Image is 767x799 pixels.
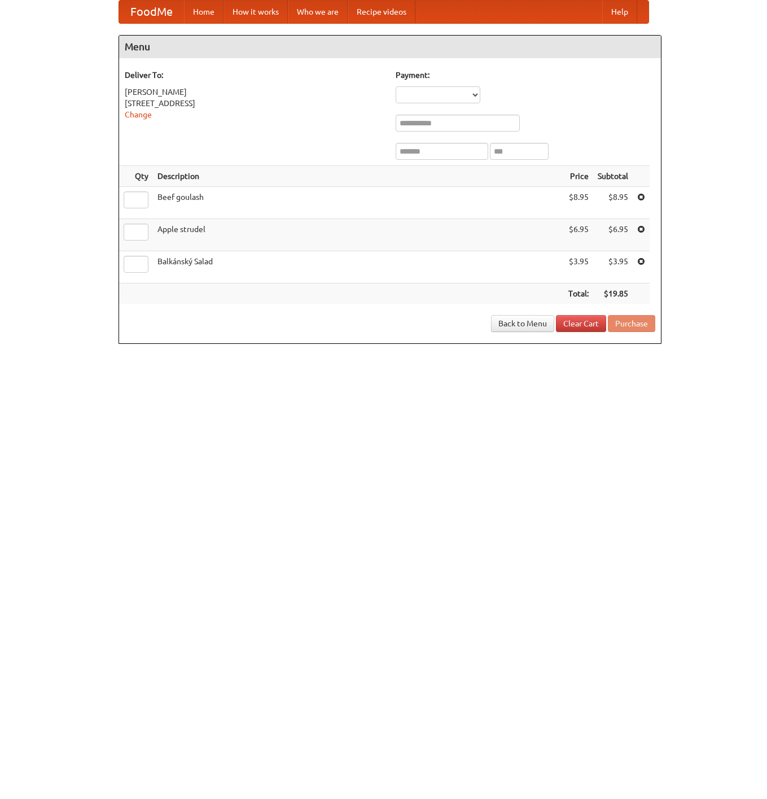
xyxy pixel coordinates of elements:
[184,1,223,23] a: Home
[119,36,661,58] h4: Menu
[396,69,655,81] h5: Payment:
[564,219,593,251] td: $6.95
[119,1,184,23] a: FoodMe
[288,1,348,23] a: Who we are
[223,1,288,23] a: How it works
[593,187,633,219] td: $8.95
[125,98,384,109] div: [STREET_ADDRESS]
[125,86,384,98] div: [PERSON_NAME]
[564,187,593,219] td: $8.95
[153,166,564,187] th: Description
[153,187,564,219] td: Beef goulash
[491,315,554,332] a: Back to Menu
[125,110,152,119] a: Change
[602,1,637,23] a: Help
[348,1,415,23] a: Recipe videos
[608,315,655,332] button: Purchase
[593,251,633,283] td: $3.95
[564,251,593,283] td: $3.95
[564,283,593,304] th: Total:
[153,219,564,251] td: Apple strudel
[593,166,633,187] th: Subtotal
[125,69,384,81] h5: Deliver To:
[593,283,633,304] th: $19.85
[564,166,593,187] th: Price
[556,315,606,332] a: Clear Cart
[153,251,564,283] td: Balkánský Salad
[119,166,153,187] th: Qty
[593,219,633,251] td: $6.95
